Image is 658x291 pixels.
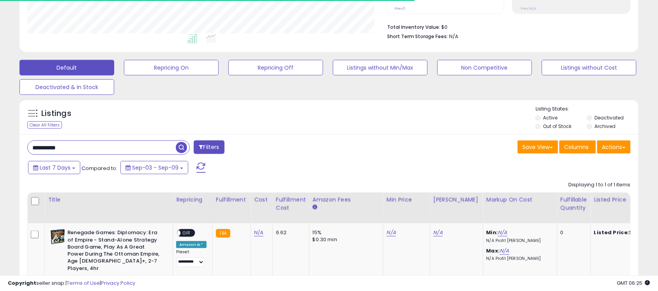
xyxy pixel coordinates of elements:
div: [PERSON_NAME] [433,196,480,204]
div: Cost [254,196,269,204]
div: Amazon AI * [176,241,207,248]
span: Last 7 Days [40,164,71,172]
button: Deactivated & In Stock [19,79,114,95]
label: Deactivated [595,114,624,121]
button: Sep-03 - Sep-09 [120,161,188,174]
button: Default [19,60,114,75]
p: N/A Profit [PERSON_NAME] [486,238,551,244]
button: Actions [597,140,631,154]
a: N/A [433,229,443,237]
div: Repricing [176,196,209,204]
button: Listings without Min/Max [333,60,428,75]
a: Terms of Use [67,279,100,287]
div: Min Price [387,196,427,204]
a: N/A [498,229,507,237]
strong: Copyright [8,279,36,287]
b: Short Term Storage Fees: [387,33,448,40]
span: Sep-03 - Sep-09 [132,164,179,172]
small: Prev: N/A [521,6,536,11]
span: Columns [564,143,589,151]
b: Max: [486,247,500,254]
div: Markup on Cost [486,196,554,204]
span: OFF [180,230,193,237]
div: Amazon Fees [313,196,380,204]
button: Repricing On [124,60,219,75]
span: 2025-09-17 06:25 GMT [617,279,650,287]
b: Listed Price: [594,229,630,236]
a: N/A [254,229,264,237]
b: Renegade Games: Diplomacy: Era of Empire - Stand-Alone Strategy Board Game, Play As A Great Power... [67,229,162,274]
label: Archived [595,123,616,130]
b: Total Inventory Value: [387,24,440,30]
button: Listings without Cost [542,60,637,75]
a: N/A [387,229,396,237]
button: Save View [518,140,558,154]
p: Listing States: [536,105,639,113]
li: $0 [387,22,625,31]
p: N/A Profit [PERSON_NAME] [486,256,551,262]
div: Displaying 1 to 1 of 1 items [569,181,631,189]
div: Preset: [176,250,207,267]
button: Last 7 Days [28,161,80,174]
small: Amazon Fees. [313,204,317,211]
a: N/A [500,247,509,255]
label: Out of Stock [543,123,572,130]
h5: Listings [41,108,71,119]
label: Active [543,114,558,121]
div: Clear All Filters [27,121,62,129]
a: Privacy Policy [101,279,135,287]
span: N/A [449,33,459,40]
div: Fulfillment Cost [276,196,306,212]
div: $0.30 min [313,236,377,243]
div: Fulfillment [216,196,248,204]
small: Prev: 0 [395,6,406,11]
img: 51ckcCwm3iL._SL40_.jpg [50,229,65,245]
button: Repricing Off [228,60,323,75]
span: Compared to: [81,165,117,172]
th: The percentage added to the cost of goods (COGS) that forms the calculator for Min & Max prices. [483,193,557,223]
div: 15% [313,229,377,236]
b: Min: [486,229,498,236]
div: Title [48,196,170,204]
button: Non Competitive [437,60,532,75]
small: FBA [216,229,230,238]
div: Fulfillable Quantity [561,196,587,212]
button: Columns [559,140,596,154]
div: 0 [561,229,585,236]
button: Filters [194,140,224,154]
div: 6.62 [276,229,303,236]
div: seller snap | | [8,280,135,287]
